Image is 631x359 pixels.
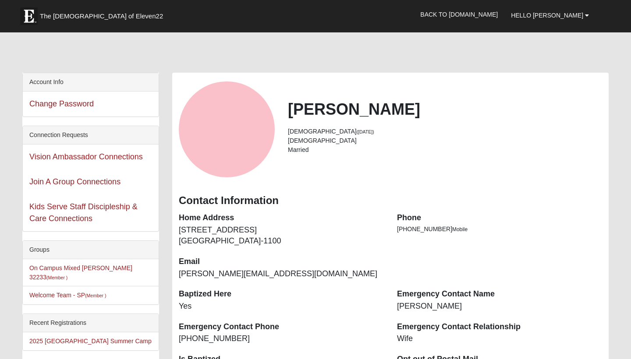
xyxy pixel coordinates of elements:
dt: Phone [397,212,602,224]
li: [DEMOGRAPHIC_DATA] [288,136,602,145]
h2: [PERSON_NAME] [288,100,602,119]
small: (Member ) [85,293,106,298]
span: The [DEMOGRAPHIC_DATA] of Eleven22 [40,12,163,21]
small: (Member ) [46,275,67,280]
li: [DEMOGRAPHIC_DATA] [288,127,602,136]
dt: Emergency Contact Name [397,289,602,300]
dt: Baptized Here [179,289,384,300]
a: Back to [DOMAIN_NAME] [414,4,504,25]
a: Hello [PERSON_NAME] [504,4,596,26]
dd: Yes [179,301,384,312]
dd: [PHONE_NUMBER] [179,333,384,345]
div: Recent Registrations [23,314,159,332]
a: Join A Group Connections [29,177,121,186]
dd: [PERSON_NAME][EMAIL_ADDRESS][DOMAIN_NAME] [179,268,384,280]
a: On Campus Mixed [PERSON_NAME] 32233(Member ) [29,264,132,281]
a: Change Password [29,99,94,108]
dd: Wife [397,333,602,345]
li: Married [288,145,602,155]
h3: Contact Information [179,194,602,207]
div: Connection Requests [23,126,159,144]
dt: Email [179,256,384,267]
div: Account Info [23,73,159,92]
a: Welcome Team - SP(Member ) [29,292,106,299]
a: Vision Ambassador Connections [29,152,143,161]
li: [PHONE_NUMBER] [397,225,602,234]
div: Groups [23,241,159,259]
img: Eleven22 logo [20,7,38,25]
a: 2025 [GEOGRAPHIC_DATA] Summer Camp [29,338,152,345]
a: View Fullsize Photo [179,81,275,177]
dd: [PERSON_NAME] [397,301,602,312]
a: Kids Serve Staff Discipleship & Care Connections [29,202,138,223]
small: ([DATE]) [357,129,374,134]
dt: Emergency Contact Relationship [397,321,602,333]
dt: Emergency Contact Phone [179,321,384,333]
span: Hello [PERSON_NAME] [511,12,583,19]
span: Mobile [452,226,468,232]
dt: Home Address [179,212,384,224]
a: The [DEMOGRAPHIC_DATA] of Eleven22 [16,3,191,25]
dd: [STREET_ADDRESS] [GEOGRAPHIC_DATA]-1100 [179,225,384,247]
